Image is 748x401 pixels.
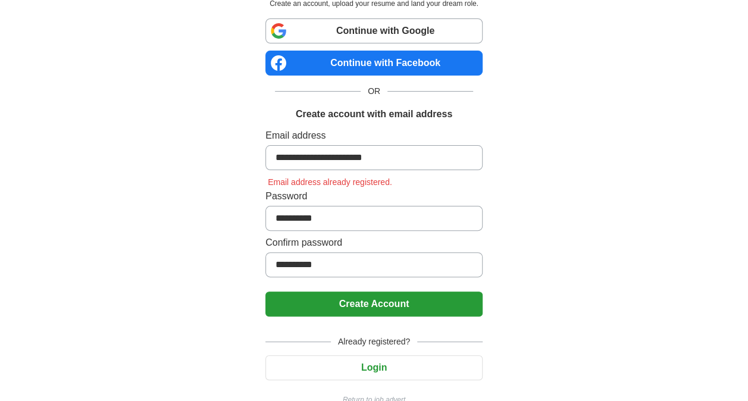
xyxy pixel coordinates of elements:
a: Continue with Google [265,18,483,43]
h1: Create account with email address [296,107,452,121]
span: Already registered? [331,336,417,348]
span: OR [361,85,387,98]
label: Password [265,189,483,203]
a: Continue with Facebook [265,51,483,76]
span: Email address already registered. [265,177,395,187]
button: Create Account [265,292,483,317]
button: Login [265,355,483,380]
a: Login [265,362,483,372]
label: Confirm password [265,236,483,250]
label: Email address [265,129,483,143]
